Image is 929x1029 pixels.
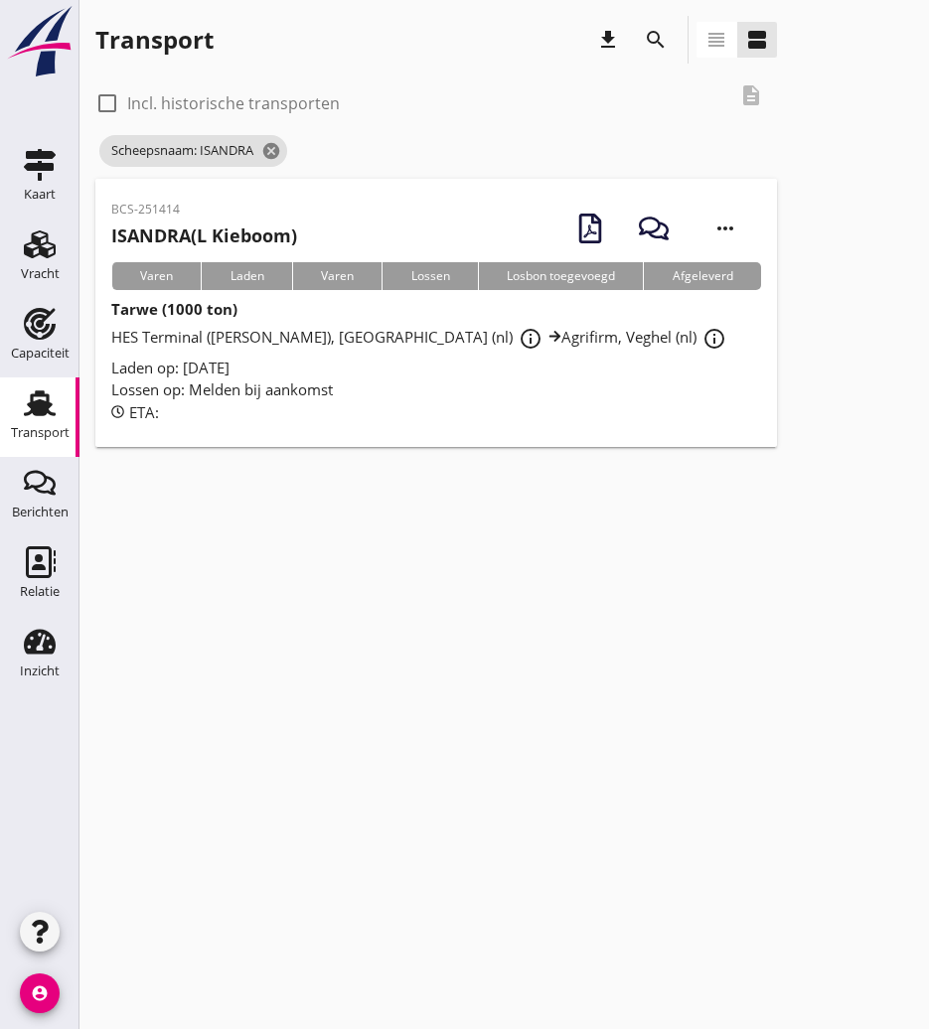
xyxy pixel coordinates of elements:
[20,664,60,677] div: Inzicht
[111,299,237,319] strong: Tarwe (1000 ton)
[111,201,297,219] p: BCS-251414
[697,201,753,256] i: more_horiz
[519,327,542,351] i: info_outline
[24,188,56,201] div: Kaart
[643,262,760,290] div: Afgeleverd
[745,28,769,52] i: view_agenda
[20,585,60,598] div: Relatie
[478,262,643,290] div: Losbon toegevoegd
[99,135,287,167] span: Scheepsnaam: ISANDRA
[111,262,201,290] div: Varen
[111,327,732,347] span: HES Terminal ([PERSON_NAME]), [GEOGRAPHIC_DATA] (nl) Agrifirm, Veghel (nl)
[111,222,297,249] h2: (L Kieboom)
[111,223,191,247] strong: ISANDRA
[702,327,726,351] i: info_outline
[95,179,777,447] a: BCS-251414ISANDRA(L Kieboom)VarenLadenVarenLossenLosbon toegevoegdAfgeleverdTarwe (1000 ton)HES T...
[11,347,70,360] div: Capaciteit
[127,93,340,113] label: Incl. historische transporten
[704,28,728,52] i: view_headline
[261,141,281,161] i: cancel
[4,5,76,78] img: logo-small.a267ee39.svg
[21,267,60,280] div: Vracht
[596,28,620,52] i: download
[111,379,333,399] span: Lossen op: Melden bij aankomst
[129,402,159,422] span: ETA:
[12,506,69,518] div: Berichten
[382,262,477,290] div: Lossen
[111,358,230,377] span: Laden op: [DATE]
[644,28,668,52] i: search
[292,262,382,290] div: Varen
[201,262,291,290] div: Laden
[20,973,60,1013] i: account_circle
[95,24,214,56] div: Transport
[11,426,70,439] div: Transport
